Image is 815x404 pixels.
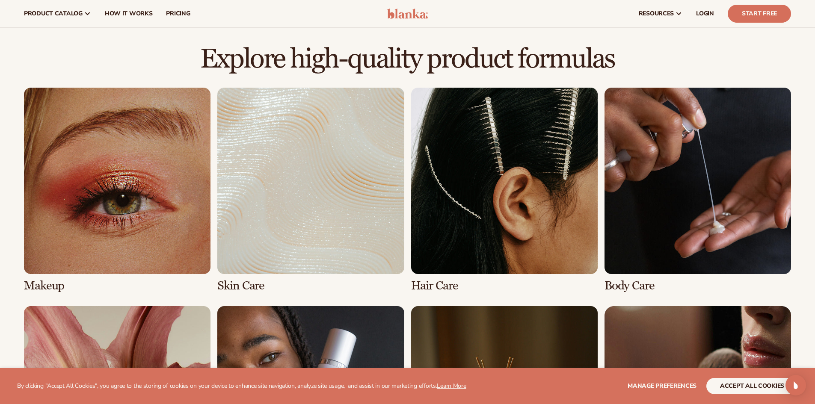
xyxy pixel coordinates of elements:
[411,279,598,292] h3: Hair Care
[696,10,714,17] span: LOGIN
[706,378,798,394] button: accept all cookies
[24,279,210,292] h3: Makeup
[217,88,404,292] div: 2 / 8
[628,382,696,390] span: Manage preferences
[166,10,190,17] span: pricing
[387,9,428,19] img: logo
[24,45,791,74] h2: Explore high-quality product formulas
[105,10,153,17] span: How It Works
[17,383,466,390] p: By clicking "Accept All Cookies", you agree to the storing of cookies on your device to enhance s...
[217,279,404,292] h3: Skin Care
[24,88,210,292] div: 1 / 8
[411,88,598,292] div: 3 / 8
[785,375,806,395] div: Open Intercom Messenger
[639,10,674,17] span: resources
[605,279,791,292] h3: Body Care
[437,382,466,390] a: Learn More
[628,378,696,394] button: Manage preferences
[24,10,83,17] span: product catalog
[728,5,791,23] a: Start Free
[605,88,791,292] div: 4 / 8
